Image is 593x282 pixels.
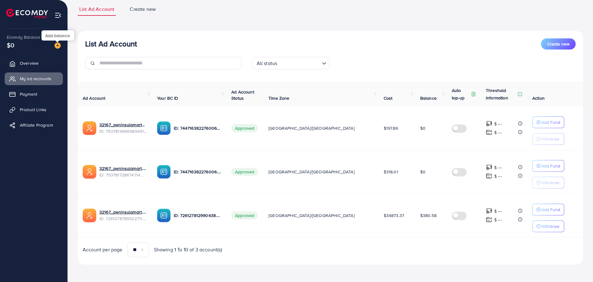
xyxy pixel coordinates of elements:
[83,121,96,135] img: ic-ads-acc.e4c84228.svg
[20,76,51,82] span: My ad accounts
[55,12,62,19] img: menu
[157,165,171,179] img: ic-ba-acc.ded83a64.svg
[83,165,96,179] img: ic-ads-acc.e4c84228.svg
[541,206,560,213] p: Add Fund
[541,38,576,50] button: Create new
[532,133,564,145] button: Withdraw
[231,168,258,176] span: Approved
[255,59,279,68] span: All status
[174,124,221,132] p: ID: 7447163822760067089
[420,169,425,175] span: $0
[494,164,502,171] p: $ ---
[486,216,492,223] img: top-up amount
[532,95,545,101] span: Action
[452,87,470,102] p: Auto top-up
[157,209,171,222] img: ic-ba-acc.ded83a64.svg
[174,168,221,176] p: ID: 7447163822760067089
[20,91,37,97] span: Payment
[83,246,123,253] span: Account per page
[252,57,329,69] div: Search for option
[5,103,63,116] a: Product Links
[494,129,502,136] p: $ ---
[6,9,48,18] img: logo
[5,119,63,131] a: Affiliate Program
[130,6,156,13] span: Create new
[20,122,53,128] span: Affiliate Program
[55,42,61,49] img: image
[420,125,425,131] span: $0
[7,41,14,50] span: $0
[384,169,398,175] span: $318.01
[541,179,559,186] p: Withdraw
[494,216,502,223] p: $ ---
[494,207,502,215] p: $ ---
[99,165,147,178] div: <span class='underline'>32167_peninsulamart3_1755035549846</span></br>7537817286747144200
[268,169,355,175] span: [GEOGRAPHIC_DATA]/[GEOGRAPHIC_DATA]
[99,122,147,134] div: <span class='underline'>32167_peninsulamart2_1755035523238</span></br>7537819966989451281
[99,209,147,215] a: 32167_peninsulamart adc 1_1690648214482
[83,209,96,222] img: ic-ads-acc.e4c84228.svg
[99,122,147,128] a: 32167_peninsulamart2_1755035523238
[486,164,492,171] img: top-up amount
[486,129,492,136] img: top-up amount
[79,6,114,13] span: List Ad Account
[532,177,564,189] button: Withdraw
[494,172,502,180] p: $ ---
[420,212,437,219] span: $380.58
[20,106,46,113] span: Product Links
[157,95,178,101] span: Your BC ID
[99,215,147,222] span: ID: 7261278785922711553
[486,87,516,102] p: Threshold information
[541,223,559,230] p: Withdraw
[547,41,569,47] span: Create new
[41,30,74,41] div: Add balance
[83,95,106,101] span: Ad Account
[541,135,559,143] p: Withdraw
[268,125,355,131] span: [GEOGRAPHIC_DATA]/[GEOGRAPHIC_DATA]
[541,162,560,170] p: Add Fund
[231,124,258,132] span: Approved
[5,72,63,85] a: My ad accounts
[532,220,564,232] button: Withdraw
[494,120,502,128] p: $ ---
[541,119,560,126] p: Add Fund
[231,211,258,219] span: Approved
[231,89,254,101] span: Ad Account Status
[154,246,222,253] span: Showing 1 To 10 of 3 account(s)
[567,254,588,277] iframe: Chat
[174,212,221,219] p: ID: 7261278129904386049
[279,58,319,68] input: Search for option
[268,212,355,219] span: [GEOGRAPHIC_DATA]/[GEOGRAPHIC_DATA]
[268,95,289,101] span: Time Zone
[486,120,492,127] img: top-up amount
[486,208,492,214] img: top-up amount
[99,172,147,178] span: ID: 7537817286747144200
[99,128,147,134] span: ID: 7537819966989451281
[384,95,393,101] span: Cost
[5,88,63,100] a: Payment
[384,125,398,131] span: $197.86
[157,121,171,135] img: ic-ba-acc.ded83a64.svg
[420,95,437,101] span: Balance
[532,204,564,215] button: Add Fund
[85,39,137,48] h3: List Ad Account
[532,116,564,128] button: Add Fund
[486,173,492,179] img: top-up amount
[5,57,63,69] a: Overview
[384,212,404,219] span: $34873.37
[7,34,40,40] span: Ecomdy Balance
[99,165,147,171] a: 32167_peninsulamart3_1755035549846
[20,60,38,66] span: Overview
[99,209,147,222] div: <span class='underline'>32167_peninsulamart adc 1_1690648214482</span></br>7261278785922711553
[532,160,564,172] button: Add Fund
